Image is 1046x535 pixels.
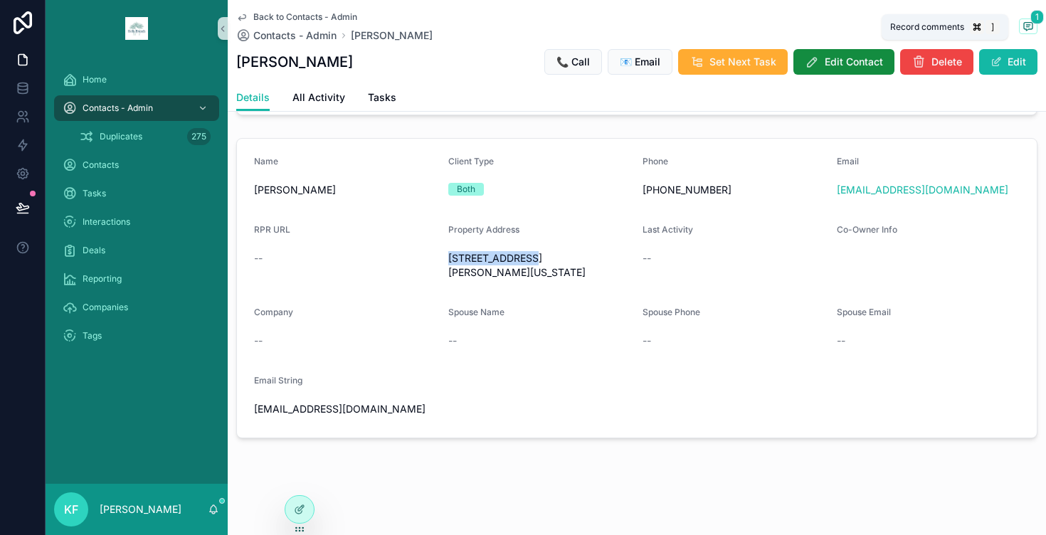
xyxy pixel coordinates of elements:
[900,49,973,75] button: Delete
[46,57,228,367] div: scrollable content
[83,273,122,285] span: Reporting
[187,128,211,145] div: 275
[643,307,700,317] span: Spouse Phone
[71,124,219,149] a: Duplicates275
[254,156,278,166] span: Name
[448,251,631,280] span: [STREET_ADDRESS][PERSON_NAME][US_STATE]
[236,85,270,112] a: Details
[254,375,302,386] span: Email String
[254,224,290,235] span: RPR URL
[236,90,270,105] span: Details
[608,49,672,75] button: 📧 Email
[643,156,668,166] span: Phone
[254,251,263,265] span: --
[54,295,219,320] a: Companies
[643,224,693,235] span: Last Activity
[448,307,504,317] span: Spouse Name
[643,251,651,265] span: --
[643,183,825,197] span: [PHONE_NUMBER]
[83,188,106,199] span: Tasks
[292,85,345,113] a: All Activity
[620,55,660,69] span: 📧 Email
[64,501,78,518] span: KF
[368,90,396,105] span: Tasks
[793,49,894,75] button: Edit Contact
[351,28,433,43] a: [PERSON_NAME]
[292,90,345,105] span: All Activity
[368,85,396,113] a: Tasks
[54,181,219,206] a: Tasks
[1030,10,1044,24] span: 1
[825,55,883,69] span: Edit Contact
[643,334,651,348] span: --
[83,102,153,114] span: Contacts - Admin
[54,323,219,349] a: Tags
[54,95,219,121] a: Contacts - Admin
[54,209,219,235] a: Interactions
[678,49,788,75] button: Set Next Task
[83,245,105,256] span: Deals
[837,224,897,235] span: Co-Owner Info
[837,156,859,166] span: Email
[253,28,337,43] span: Contacts - Admin
[544,49,602,75] button: 📞 Call
[236,52,353,72] h1: [PERSON_NAME]
[54,266,219,292] a: Reporting
[979,49,1037,75] button: Edit
[1019,18,1037,36] button: 1
[709,55,776,69] span: Set Next Task
[236,28,337,43] a: Contacts - Admin
[254,334,263,348] span: --
[457,183,475,196] div: Both
[448,334,457,348] span: --
[254,307,293,317] span: Company
[83,302,128,313] span: Companies
[83,330,102,341] span: Tags
[100,502,181,517] p: [PERSON_NAME]
[83,216,130,228] span: Interactions
[83,74,107,85] span: Home
[54,67,219,92] a: Home
[890,21,964,33] span: Record comments
[931,55,962,69] span: Delete
[54,152,219,178] a: Contacts
[125,17,148,40] img: App logo
[253,11,357,23] span: Back to Contacts - Admin
[54,238,219,263] a: Deals
[987,21,998,33] span: ]
[100,131,142,142] span: Duplicates
[837,183,1008,197] a: [EMAIL_ADDRESS][DOMAIN_NAME]
[83,159,119,171] span: Contacts
[556,55,590,69] span: 📞 Call
[254,402,437,416] span: [EMAIL_ADDRESS][DOMAIN_NAME]
[837,334,845,348] span: --
[448,156,494,166] span: Client Type
[236,11,357,23] a: Back to Contacts - Admin
[448,224,519,235] span: Property Address
[837,307,891,317] span: Spouse Email
[254,183,437,197] span: [PERSON_NAME]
